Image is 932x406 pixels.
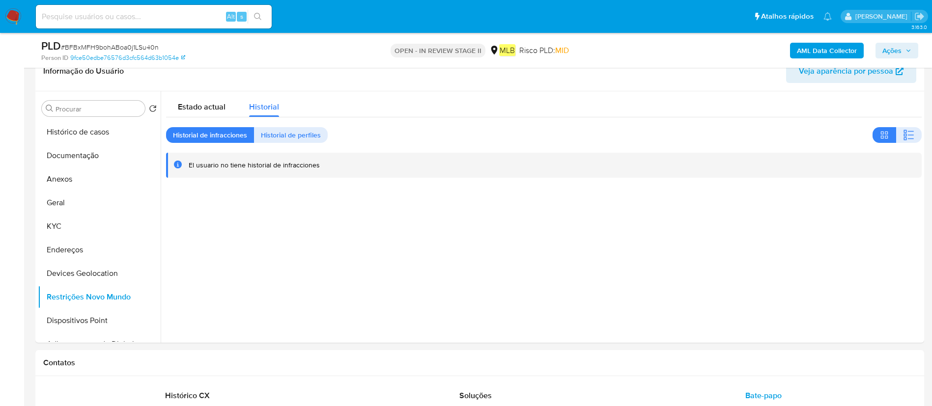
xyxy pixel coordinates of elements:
[248,10,268,24] button: search-icon
[38,191,161,215] button: Geral
[38,332,161,356] button: Adiantamentos de Dinheiro
[38,238,161,262] button: Endereços
[745,390,782,401] span: Bate-papo
[761,11,814,22] span: Atalhos rápidos
[56,105,141,113] input: Procurar
[41,54,68,62] b: Person ID
[41,38,61,54] b: PLD
[914,11,925,22] a: Sair
[855,12,911,21] p: juliane.miranda@mercadolivre.com
[799,59,893,83] span: Veja aparência por pessoa
[876,43,918,58] button: Ações
[227,12,235,21] span: Alt
[519,45,569,56] span: Risco PLD:
[38,120,161,144] button: Histórico de casos
[46,105,54,112] button: Procurar
[165,390,210,401] span: Histórico CX
[70,54,185,62] a: 9fce50edbe76576d3cfc564d63b1054e
[882,43,902,58] span: Ações
[38,167,161,191] button: Anexos
[786,59,916,83] button: Veja aparência por pessoa
[38,309,161,332] button: Dispositivos Point
[555,45,569,56] span: MID
[240,12,243,21] span: s
[61,42,159,52] span: # BFBxMFH9bohABoa0j1LSu40n
[499,44,515,56] em: MLB
[38,285,161,309] button: Restrições Novo Mundo
[36,10,272,23] input: Pesquise usuários ou casos...
[149,105,157,115] button: Retornar ao pedido padrão
[797,43,857,58] b: AML Data Collector
[823,12,832,21] a: Notificações
[391,44,485,57] p: OPEN - IN REVIEW STAGE II
[459,390,492,401] span: Soluções
[43,66,124,76] h1: Informação do Usuário
[790,43,864,58] button: AML Data Collector
[38,144,161,167] button: Documentação
[38,215,161,238] button: KYC
[38,262,161,285] button: Devices Geolocation
[911,23,927,31] span: 3.163.0
[43,358,916,368] h1: Contatos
